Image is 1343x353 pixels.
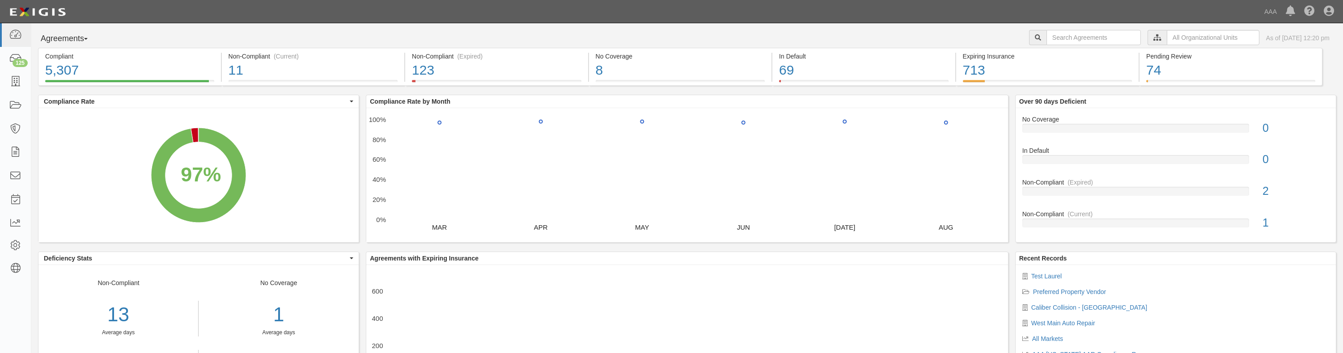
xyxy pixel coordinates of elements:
div: 69 [779,61,949,80]
i: Help Center - Complianz [1304,6,1315,17]
text: [DATE] [834,223,855,231]
div: 11 [229,61,398,80]
div: As of [DATE] 12:20 pm [1266,34,1330,42]
div: 2 [1256,183,1336,199]
svg: A chart. [366,108,1008,242]
div: Expiring Insurance [963,52,1132,61]
div: In Default [1016,146,1336,155]
a: In Default0 [1022,146,1329,178]
a: Non-Compliant(Expired)2 [1022,178,1329,210]
div: (Current) [274,52,299,61]
text: MAR [432,223,447,231]
text: MAY [635,223,649,231]
div: (Expired) [1068,178,1093,187]
a: West Main Auto Repair [1031,319,1095,327]
button: Agreements [38,30,105,48]
div: 0 [1256,151,1336,168]
div: 8 [596,61,765,80]
b: Recent Records [1019,255,1067,262]
text: JUN [737,223,750,231]
div: 74 [1146,61,1315,80]
span: Compliance Rate [44,97,347,106]
a: Non-Compliant(Expired)123 [405,80,588,87]
a: AAA [1260,3,1281,21]
a: Non-Compliant(Current)11 [222,80,405,87]
div: 0 [1256,120,1336,136]
text: 200 [372,342,383,349]
b: Over 90 days Deficient [1019,98,1086,105]
div: 125 [13,59,28,67]
div: Non-Compliant (Expired) [412,52,581,61]
a: In Default69 [772,80,955,87]
div: 1 [1256,215,1336,231]
div: (Current) [1068,210,1093,219]
text: 80% [373,135,386,143]
div: No Coverage [596,52,765,61]
a: Caliber Collision - [GEOGRAPHIC_DATA] [1031,304,1147,311]
div: 13 [38,301,198,329]
text: 400 [372,315,383,322]
a: No Coverage8 [589,80,772,87]
svg: A chart. [38,108,359,242]
b: Agreements with Expiring Insurance [370,255,479,262]
button: Deficiency Stats [38,252,359,265]
div: 5,307 [45,61,214,80]
div: Average days [205,329,352,336]
span: Deficiency Stats [44,254,347,263]
input: Search Agreements [1046,30,1141,45]
div: (Expired) [457,52,483,61]
text: 60% [373,155,386,163]
div: Compliant [45,52,214,61]
div: 123 [412,61,581,80]
div: In Default [779,52,949,61]
div: 97% [181,160,221,189]
a: Pending Review74 [1140,80,1322,87]
a: Non-Compliant(Current)1 [1022,210,1329,235]
img: logo-5460c22ac91f19d4615b14bd174203de0afe785f0fc80cf4dbbc73dc1793850b.png [7,4,68,20]
text: AUG [939,223,953,231]
text: 600 [372,287,383,294]
div: Pending Review [1146,52,1315,61]
input: All Organizational Units [1167,30,1259,45]
text: 20% [373,196,386,203]
div: 713 [963,61,1132,80]
a: All Markets [1032,335,1063,342]
a: Test Laurel [1031,273,1062,280]
a: Compliant5,307 [38,80,221,87]
a: Preferred Property Vendor [1033,288,1106,295]
a: Expiring Insurance713 [956,80,1139,87]
b: Compliance Rate by Month [370,98,450,105]
text: 40% [373,176,386,183]
div: 1 [205,301,352,329]
div: Non-Compliant (Current) [229,52,398,61]
button: Compliance Rate [38,95,359,108]
div: No Coverage [1016,115,1336,124]
div: Average days [38,329,198,336]
div: Non-Compliant [1016,178,1336,187]
text: APR [534,223,548,231]
a: No Coverage0 [1022,115,1329,147]
text: 100% [369,115,386,123]
div: Non-Compliant [1016,210,1336,219]
text: 0% [377,215,386,223]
